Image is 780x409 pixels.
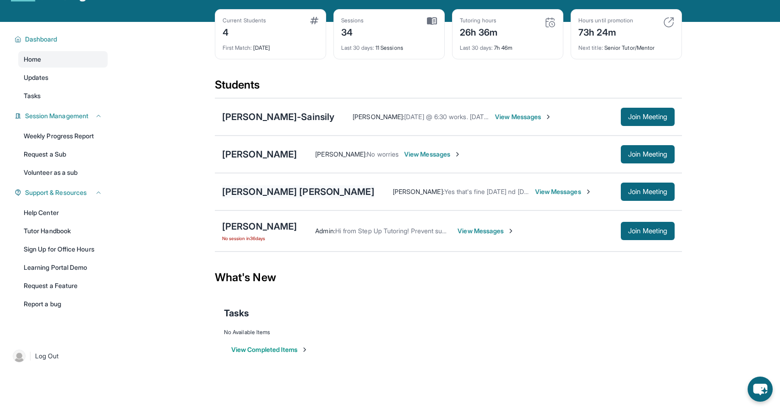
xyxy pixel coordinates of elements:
[18,296,108,312] a: Report a bug
[578,39,674,52] div: Senior Tutor/Mentor
[25,188,87,197] span: Support & Resources
[545,113,552,121] img: Chevron-Right
[507,227,515,235] img: Chevron-Right
[460,44,493,51] span: Last 30 days :
[628,114,667,120] span: Join Meeting
[18,88,108,104] a: Tasks
[460,24,498,39] div: 26h 36m
[444,188,537,195] span: Yes that's fine [DATE] nd [DATE]
[341,44,374,51] span: Last 30 days :
[18,223,108,239] a: Tutor Handbook
[231,345,308,354] button: View Completed Items
[310,17,318,24] img: card
[585,188,592,195] img: Chevron-Right
[222,220,297,233] div: [PERSON_NAME]
[341,17,364,24] div: Sessions
[578,24,633,39] div: 73h 24m
[13,350,26,362] img: user-img
[621,183,675,201] button: Join Meeting
[18,259,108,276] a: Learning Portal Demo
[404,113,745,121] span: [DATE] @ 6:30 works. [DATE] works doesn't work because [PERSON_NAME] goes with her dad every othe...
[21,111,102,121] button: Session Management
[315,150,367,158] span: [PERSON_NAME] :
[628,228,667,234] span: Join Meeting
[353,113,404,121] span: [PERSON_NAME] :
[460,39,556,52] div: 7h 46m
[535,187,592,196] span: View Messages
[24,91,41,100] span: Tasks
[454,151,461,158] img: Chevron-Right
[621,222,675,240] button: Join Meeting
[495,112,552,121] span: View Messages
[224,307,249,320] span: Tasks
[222,148,297,161] div: [PERSON_NAME]
[223,39,318,52] div: [DATE]
[222,235,297,242] span: No session in 36 days
[460,17,498,24] div: Tutoring hours
[404,150,461,159] span: View Messages
[18,51,108,68] a: Home
[578,44,603,51] span: Next title :
[578,17,633,24] div: Hours until promotion
[663,17,674,28] img: card
[21,35,102,44] button: Dashboard
[18,164,108,181] a: Volunteer as a sub
[18,278,108,294] a: Request a Feature
[545,17,556,28] img: card
[24,73,49,82] span: Updates
[223,44,252,51] span: First Match :
[367,150,399,158] span: No worries
[18,146,108,163] a: Request a Sub
[215,257,682,298] div: What's New
[35,351,59,361] span: Log Out
[9,346,108,366] a: |Log Out
[748,377,773,402] button: chat-button
[25,111,88,121] span: Session Management
[341,24,364,39] div: 34
[621,108,675,126] button: Join Meeting
[21,188,102,197] button: Support & Resources
[18,241,108,257] a: Sign Up for Office Hours
[315,227,335,235] span: Admin :
[223,24,266,39] div: 4
[222,185,374,198] div: [PERSON_NAME] [PERSON_NAME]
[29,351,31,362] span: |
[427,17,437,25] img: card
[215,78,682,98] div: Students
[222,110,334,123] div: [PERSON_NAME]-Sainsily
[18,128,108,144] a: Weekly Progress Report
[621,145,675,163] button: Join Meeting
[24,55,41,64] span: Home
[25,35,57,44] span: Dashboard
[458,226,515,236] span: View Messages
[341,39,437,52] div: 11 Sessions
[18,204,108,221] a: Help Center
[223,17,266,24] div: Current Students
[224,329,673,336] div: No Available Items
[628,152,667,157] span: Join Meeting
[18,69,108,86] a: Updates
[628,189,667,194] span: Join Meeting
[393,188,444,195] span: [PERSON_NAME] :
